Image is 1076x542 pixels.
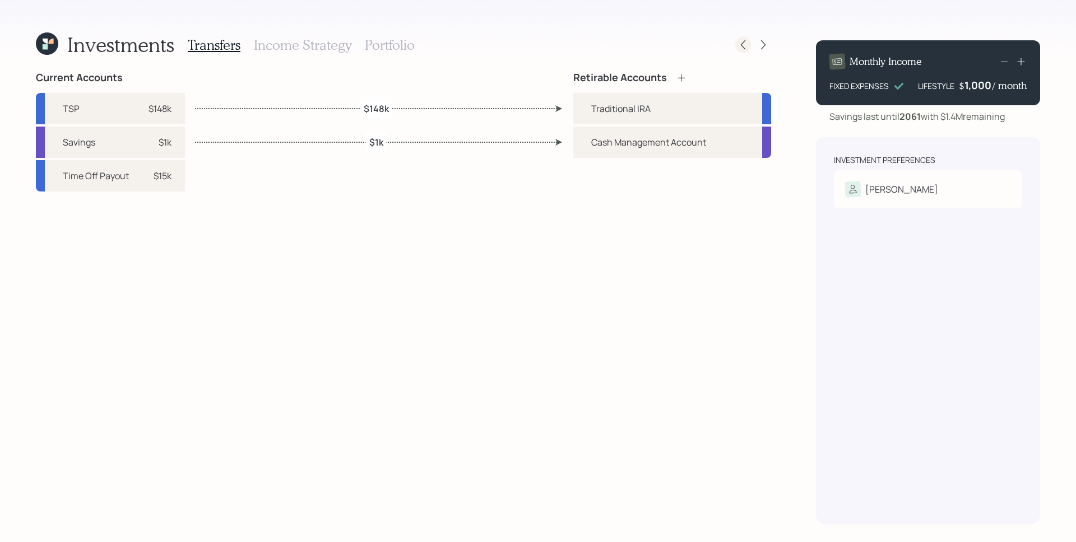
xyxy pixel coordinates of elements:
[850,55,922,68] h4: Monthly Income
[188,37,240,53] h3: Transfers
[149,102,171,115] div: $148k
[959,80,964,92] h4: $
[899,110,921,123] b: 2061
[964,78,992,92] div: 1,000
[829,80,889,92] div: FIXED EXPENSES
[63,102,80,115] div: TSP
[364,102,389,114] label: $148k
[591,135,706,149] div: Cash Management Account
[865,183,938,196] div: [PERSON_NAME]
[591,102,651,115] div: Traditional IRA
[369,135,383,148] label: $1k
[573,72,667,84] h4: Retirable Accounts
[365,37,415,53] h3: Portfolio
[63,135,95,149] div: Savings
[829,110,1005,123] div: Savings last until with $1.4M remaining
[36,72,123,84] h4: Current Accounts
[834,155,935,166] div: Investment Preferences
[159,135,171,149] div: $1k
[992,80,1027,92] h4: / month
[63,169,129,183] div: Time Off Payout
[154,169,171,183] div: $15k
[254,37,351,53] h3: Income Strategy
[918,80,954,92] div: LIFESTYLE
[67,32,174,57] h1: Investments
